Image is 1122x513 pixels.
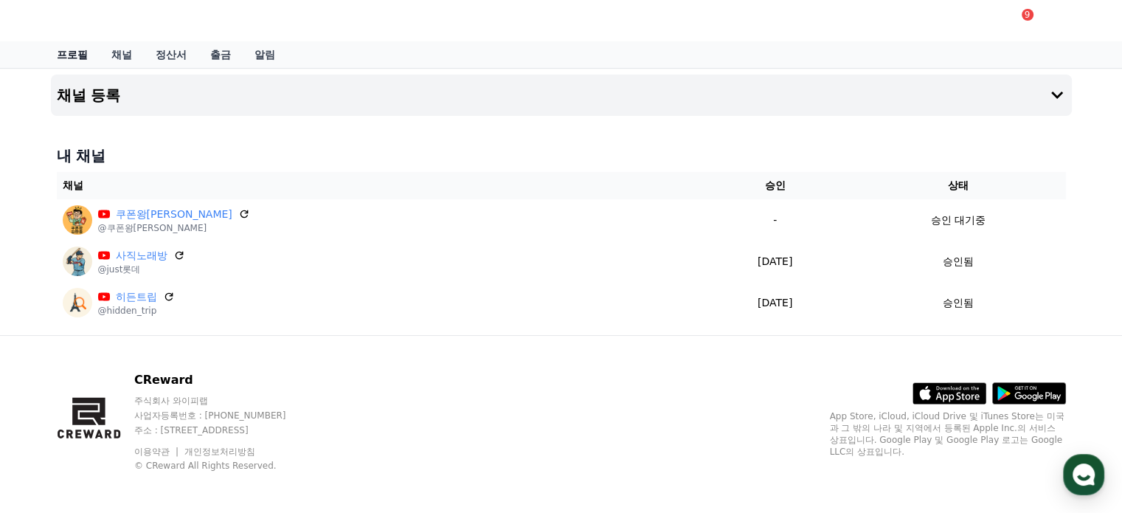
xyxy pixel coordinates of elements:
th: 상태 [851,172,1066,199]
p: 승인 대기중 [930,213,985,228]
span: 홈 [46,413,55,424]
p: 주식회사 와이피랩 [134,395,314,407]
p: [DATE] [705,295,844,311]
img: 히든트립 [63,288,92,317]
button: 채널 등록 [51,75,1072,116]
p: App Store, iCloud, iCloud Drive 및 iTunes Store는 미국과 그 밖의 나라 및 지역에서 등록된 Apple Inc.의 서비스 상표입니다. Goo... [830,410,1066,458]
p: 승인됨 [943,254,974,269]
a: 9 [1013,12,1031,30]
a: CReward [57,9,167,32]
a: 개인정보처리방침 [184,447,255,457]
a: 프로필 [45,41,100,68]
p: 승인됨 [943,295,974,311]
th: 승인 [699,172,850,199]
p: CReward [134,371,314,389]
h4: 내 채널 [57,145,1066,166]
p: @쿠폰왕[PERSON_NAME] [98,222,250,234]
span: CReward [80,9,167,32]
span: 설정 [228,413,246,424]
a: 쿠폰왕[PERSON_NAME] [116,207,232,222]
span: 대화 [135,413,153,425]
p: - [705,213,844,228]
p: 주소 : [STREET_ADDRESS] [134,424,314,436]
img: 사직노래방 [63,247,92,276]
p: © CReward All Rights Reserved. [134,460,314,472]
p: [DATE] [705,254,844,269]
p: @hidden_trip [98,305,175,317]
a: 히든트립 [116,289,157,305]
a: 대화 [97,390,190,427]
a: 출금 [198,41,243,68]
h4: 채널 등록 [57,87,121,103]
a: 사직노래방 [116,248,167,264]
img: 쿠폰왕김짠돌 [63,205,92,235]
a: 채널 [100,41,144,68]
p: @just롯데 [98,264,185,275]
a: 알림 [243,41,287,68]
div: 9 [1022,9,1033,21]
a: 홈 [4,390,97,427]
a: 이용약관 [134,447,181,457]
a: 설정 [190,390,283,427]
th: 채널 [57,172,700,199]
p: 사업자등록번호 : [PHONE_NUMBER] [134,410,314,421]
a: 정산서 [144,41,198,68]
